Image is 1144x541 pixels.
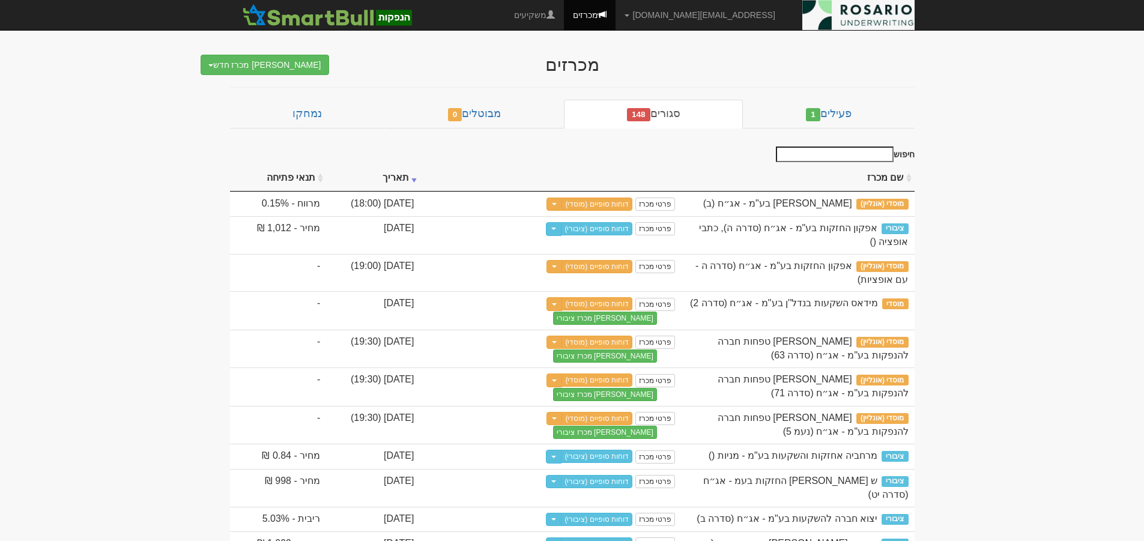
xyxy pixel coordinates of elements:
[230,367,327,406] td: -
[553,349,656,363] button: [PERSON_NAME] מכרז ציבורי
[709,450,877,461] span: מרחביה אחזקות והשקעות בע"מ - מניות ()
[882,476,908,487] span: ציבורי
[635,513,675,526] a: פרטי מכרז
[627,108,650,121] span: 148
[635,475,675,488] a: פרטי מכרז
[230,100,385,128] a: נמחקו
[561,336,632,349] a: דוחות סופיים (מוסדי)
[230,254,327,292] td: -
[703,476,909,500] span: ש שלמה החזקות בעמ - אג״ח (סדרה יט)
[326,406,420,444] td: [DATE] (19:30)
[326,507,420,532] td: [DATE]
[718,336,908,360] span: מזרחי טפחות חברה להנפקות בע"מ - אג״ח (סדרה 63)
[882,451,908,462] span: ציבורי
[326,444,420,469] td: [DATE]
[385,100,564,128] a: מבוטלים
[561,373,632,387] a: דוחות סופיים (מוסדי)
[326,291,420,330] td: [DATE]
[326,165,420,192] th: תאריך : activate to sort column ascending
[230,330,327,368] td: -
[326,216,420,254] td: [DATE]
[806,108,820,121] span: 1
[564,100,743,128] a: סגורים
[635,412,675,425] a: פרטי מכרז
[635,260,675,273] a: פרטי מכרז
[561,412,632,425] a: דוחות סופיים (מוסדי)
[635,374,675,387] a: פרטי מכרז
[856,375,909,385] span: מוסדי (אונליין)
[772,147,915,162] label: חיפוש
[326,330,420,368] td: [DATE] (19:30)
[561,475,632,488] a: דוחות סופיים (ציבורי)
[856,413,909,424] span: מוסדי (אונליין)
[776,147,894,162] input: חיפוש
[718,374,908,398] span: מזרחי טפחות חברה להנפקות בע"מ - אג״ח (סדרה 71)
[561,513,632,526] a: דוחות סופיים (ציבורי)
[635,336,675,349] a: פרטי מכרז
[561,260,632,273] a: דוחות סופיים (מוסדי)
[230,192,327,217] td: מרווח - 0.15%
[239,3,416,27] img: SmartBull Logo
[561,297,632,310] a: דוחות סופיים (מוסדי)
[697,513,877,524] span: יצוא חברה להשקעות בע"מ - אג״ח (סדרה ב)
[201,55,329,75] button: [PERSON_NAME] מכרז חדש
[230,165,327,192] th: תנאי פתיחה : activate to sort column ascending
[690,298,878,308] span: מידאס השקעות בנדל''ן בע''מ - אג״ח (סדרה 2)
[326,367,420,406] td: [DATE] (19:30)
[230,216,327,254] td: מחיר - 1,012 ₪
[882,298,908,309] span: מוסדי
[561,222,632,235] a: דוחות סופיים (ציבורי)
[553,426,656,439] button: [PERSON_NAME] מכרז ציבורי
[856,337,909,348] span: מוסדי (אונליין)
[230,507,327,532] td: ריבית - 5.03%
[681,165,915,192] th: שם מכרז : activate to sort column ascending
[635,450,675,464] a: פרטי מכרז
[230,291,327,330] td: -
[699,223,909,247] span: אפקון החזקות בע"מ - אג״ח (סדרה ה), כתבי אופציה ()
[718,413,908,437] span: מזרחי טפחות חברה להנפקות בע"מ - אג״ח (נעמ 5)
[561,198,632,211] a: דוחות סופיים (מוסדי)
[856,261,909,272] span: מוסדי (אונליין)
[230,406,327,444] td: -
[743,100,914,128] a: פעילים
[553,388,656,401] button: [PERSON_NAME] מכרז ציבורי
[326,192,420,217] td: [DATE] (18:00)
[635,298,675,311] a: פרטי מכרז
[703,198,852,208] span: דניאל פקדונות בע"מ - אג״ח (ב)
[326,469,420,507] td: [DATE]
[635,222,675,235] a: פרטי מכרז
[561,450,632,463] a: דוחות סופיים (ציבורי)
[448,108,462,121] span: 0
[882,223,908,234] span: ציבורי
[856,199,909,210] span: מוסדי (אונליין)
[326,254,420,292] td: [DATE] (19:00)
[553,312,656,325] button: [PERSON_NAME] מכרז ציבורי
[230,444,327,469] td: מחיר - 0.84 ₪
[635,198,675,211] a: פרטי מכרז
[230,469,327,507] td: מחיר - 998 ₪
[882,514,908,525] span: ציבורי
[695,261,908,285] span: אפקון החזקות בע"מ - אג״ח (סדרה ה - עם אופציות)
[338,55,807,74] div: מכרזים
